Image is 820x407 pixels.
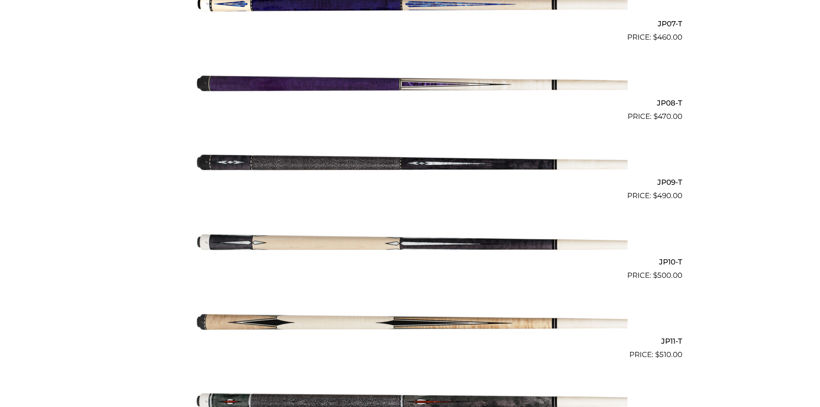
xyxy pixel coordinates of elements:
img: JP10-T [193,205,628,277]
h2: JP10-T [138,254,682,270]
span: $ [655,350,659,359]
h2: JP08-T [138,95,682,111]
span: $ [653,191,657,200]
span: $ [653,112,658,121]
img: JP09-T [193,126,628,198]
bdi: 490.00 [653,191,682,200]
a: JP10-T $500.00 [138,205,682,281]
h2: JP07-T [138,16,682,31]
a: JP09-T $490.00 [138,126,682,202]
bdi: 470.00 [653,112,682,121]
a: JP11-T $510.00 [138,285,682,360]
bdi: 460.00 [653,33,682,41]
span: $ [653,33,657,41]
a: JP08-T $470.00 [138,47,682,122]
bdi: 510.00 [655,350,682,359]
span: $ [653,271,657,280]
img: JP11-T [193,285,628,357]
h2: JP09-T [138,174,682,190]
img: JP08-T [193,47,628,119]
h2: JP11-T [138,333,682,349]
bdi: 500.00 [653,271,682,280]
